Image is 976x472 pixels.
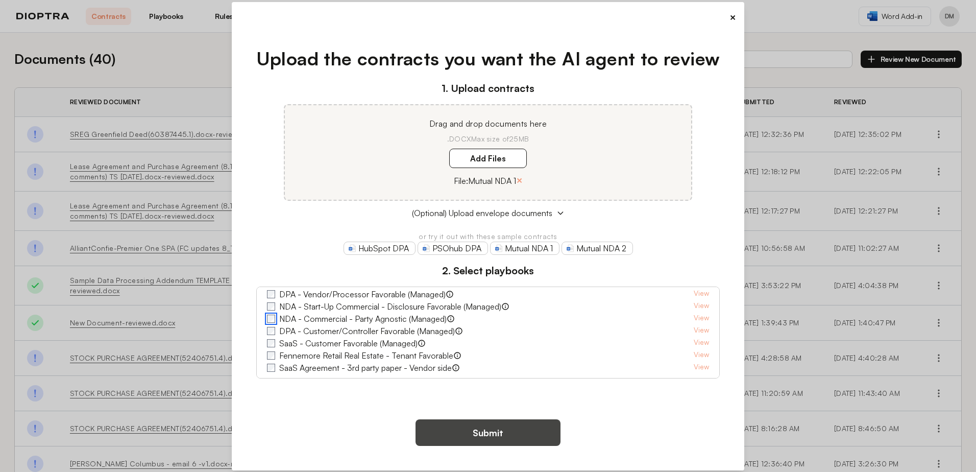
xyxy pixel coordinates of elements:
[256,207,720,219] button: (Optional) Upload envelope documents
[297,134,679,144] p: .DOCX Max size of 25MB
[279,337,418,349] label: SaaS - Customer Favorable (Managed)
[449,149,527,168] label: Add Files
[416,419,560,446] button: Submit
[729,10,736,25] button: ×
[256,263,720,278] h3: 2. Select playbooks
[412,207,552,219] span: (Optional) Upload envelope documents
[454,175,516,187] p: File: Mutual NDA 1
[418,242,488,255] a: PSOhub DPA
[694,362,709,374] a: View
[694,313,709,325] a: View
[279,349,453,362] label: Fennemore Retail Real Estate - Tenant Favorable
[516,173,523,187] button: ×
[490,242,559,255] a: Mutual NDA 1
[694,325,709,337] a: View
[256,45,720,73] h1: Upload the contracts you want the AI agent to review
[694,349,709,362] a: View
[297,117,679,130] p: Drag and drop documents here
[694,300,709,313] a: View
[279,300,501,313] label: NDA - Start-Up Commercial - Disclosure Favorable (Managed)
[279,313,447,325] label: NDA - Commercial - Party Agnostic (Managed)
[694,337,709,349] a: View
[279,288,446,300] label: DPA - Vendor/Processor Favorable (Managed)
[694,288,709,300] a: View
[344,242,416,255] a: HubSpot DPA
[279,362,452,374] label: SaaS Agreement - 3rd party paper - Vendor side
[256,81,720,96] h3: 1. Upload contracts
[279,325,455,337] label: DPA - Customer/Controller Favorable (Managed)
[562,242,633,255] a: Mutual NDA 2
[256,231,720,242] p: or try it out with these sample contracts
